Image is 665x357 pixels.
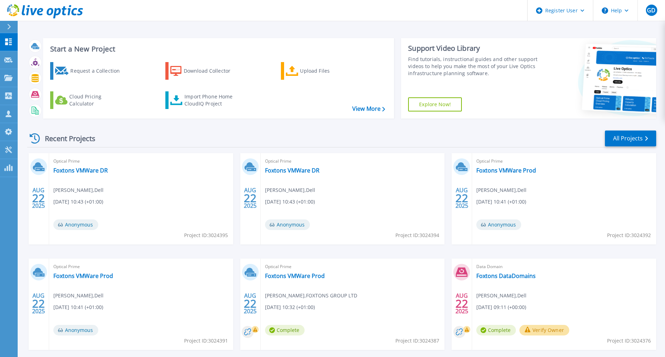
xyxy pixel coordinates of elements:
[32,301,45,307] span: 22
[408,44,538,53] div: Support Video Library
[50,91,129,109] a: Cloud Pricing Calculator
[476,272,536,279] a: Foxtons DataDomains
[53,292,104,299] span: [PERSON_NAME] , Dell
[476,292,526,299] span: [PERSON_NAME] , Dell
[476,325,516,335] span: Complete
[165,62,244,80] a: Download Collector
[53,157,229,165] span: Optical Prime
[69,93,126,107] div: Cloud Pricing Calculator
[184,64,240,78] div: Download Collector
[607,337,651,345] span: Project ID: 3024376
[32,185,45,211] div: AUG 2025
[243,185,257,211] div: AUG 2025
[53,167,108,174] a: Foxtons VMWare DR
[53,272,113,279] a: Foxtons VMWare Prod
[476,263,652,271] span: Data Domain
[476,219,521,230] span: Anonymous
[265,303,315,311] span: [DATE] 10:32 (+01:00)
[265,186,315,194] span: [PERSON_NAME] , Dell
[300,64,357,78] div: Upload Files
[265,167,319,174] a: Foxtons VMWare DR
[455,195,468,201] span: 22
[647,7,655,13] span: GD
[184,93,240,107] div: Import Phone Home CloudIQ Project
[265,219,310,230] span: Anonymous
[53,198,103,206] span: [DATE] 10:43 (+01:00)
[455,185,469,211] div: AUG 2025
[476,198,526,206] span: [DATE] 10:41 (+01:00)
[265,263,441,271] span: Optical Prime
[265,272,325,279] a: Foxtons VMWare Prod
[53,263,229,271] span: Optical Prime
[476,157,652,165] span: Optical Prime
[476,186,526,194] span: [PERSON_NAME] , Dell
[53,325,98,335] span: Anonymous
[408,97,462,111] a: Explore Now!
[50,45,385,53] h3: Start a New Project
[265,325,305,335] span: Complete
[265,157,441,165] span: Optical Prime
[265,198,315,206] span: [DATE] 10:43 (+01:00)
[53,219,98,230] span: Anonymous
[244,301,257,307] span: 22
[607,231,651,239] span: Project ID: 3024392
[605,131,656,146] a: All Projects
[455,301,468,307] span: 22
[265,292,357,299] span: [PERSON_NAME] , FOXTONS GROUP LTD
[408,56,538,77] div: Find tutorials, instructional guides and other support videos to help you make the most of your L...
[70,64,127,78] div: Request a Collection
[352,105,385,112] a: View More
[455,291,469,316] div: AUG 2025
[32,291,45,316] div: AUG 2025
[281,62,360,80] a: Upload Files
[53,303,103,311] span: [DATE] 10:41 (+01:00)
[27,130,105,147] div: Recent Projects
[244,195,257,201] span: 22
[32,195,45,201] span: 22
[395,337,439,345] span: Project ID: 3024387
[50,62,129,80] a: Request a Collection
[184,337,228,345] span: Project ID: 3024391
[53,186,104,194] span: [PERSON_NAME] , Dell
[395,231,439,239] span: Project ID: 3024394
[476,167,536,174] a: Foxtons VMWare Prod
[243,291,257,316] div: AUG 2025
[184,231,228,239] span: Project ID: 3024395
[519,325,569,335] button: Verify Owner
[476,303,526,311] span: [DATE] 09:11 (+00:00)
